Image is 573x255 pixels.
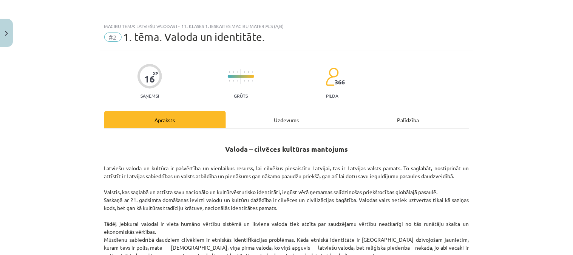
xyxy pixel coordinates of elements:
[137,93,162,98] p: Saņemsi
[335,79,345,86] span: 366
[244,71,245,73] img: icon-short-line-57e1e144782c952c97e751825c79c345078a6d821885a25fce030b3d8c18986b.svg
[144,74,155,84] div: 16
[5,31,8,36] img: icon-close-lesson-0947bae3869378f0d4975bcd49f059093ad1ed9edebbc8119c70593378902aed.svg
[124,31,265,43] span: 1. tēma. Valoda un identitāte.
[248,80,249,82] img: icon-short-line-57e1e144782c952c97e751825c79c345078a6d821885a25fce030b3d8c18986b.svg
[252,71,253,73] img: icon-short-line-57e1e144782c952c97e751825c79c345078a6d821885a25fce030b3d8c18986b.svg
[233,80,234,82] img: icon-short-line-57e1e144782c952c97e751825c79c345078a6d821885a25fce030b3d8c18986b.svg
[237,80,238,82] img: icon-short-line-57e1e144782c952c97e751825c79c345078a6d821885a25fce030b3d8c18986b.svg
[226,111,348,128] div: Uzdevums
[234,93,248,98] p: Grūts
[326,93,338,98] p: pilda
[229,71,230,73] img: icon-short-line-57e1e144782c952c97e751825c79c345078a6d821885a25fce030b3d8c18986b.svg
[326,67,339,86] img: students-c634bb4e5e11cddfef0936a35e636f08e4e9abd3cc4e673bd6f9a4125e45ecb1.svg
[104,111,226,128] div: Apraksts
[237,71,238,73] img: icon-short-line-57e1e144782c952c97e751825c79c345078a6d821885a25fce030b3d8c18986b.svg
[104,33,122,42] span: #2
[348,111,469,128] div: Palīdzība
[244,80,245,82] img: icon-short-line-57e1e144782c952c97e751825c79c345078a6d821885a25fce030b3d8c18986b.svg
[153,71,158,75] span: XP
[233,71,234,73] img: icon-short-line-57e1e144782c952c97e751825c79c345078a6d821885a25fce030b3d8c18986b.svg
[248,71,249,73] img: icon-short-line-57e1e144782c952c97e751825c79c345078a6d821885a25fce030b3d8c18986b.svg
[229,80,230,82] img: icon-short-line-57e1e144782c952c97e751825c79c345078a6d821885a25fce030b3d8c18986b.svg
[252,80,253,82] img: icon-short-line-57e1e144782c952c97e751825c79c345078a6d821885a25fce030b3d8c18986b.svg
[225,145,348,153] strong: Valoda – cilvēces kultūras mantojums
[104,23,469,29] div: Mācību tēma: Latviešu valodas i - 11. klases 1. ieskaites mācību materiāls (a,b)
